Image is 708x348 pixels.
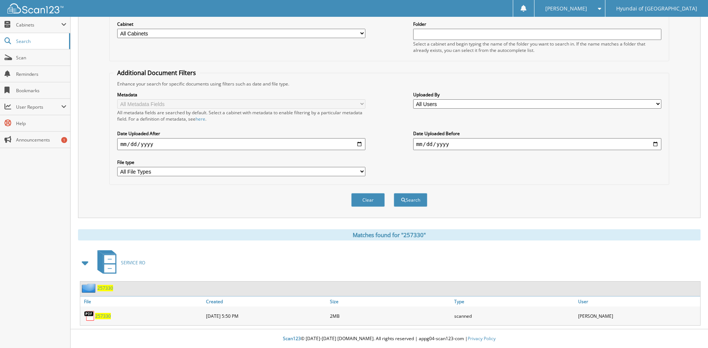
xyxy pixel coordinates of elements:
input: end [413,138,661,150]
span: Reminders [16,71,66,77]
span: Announcements [16,137,66,143]
a: Size [328,296,452,307]
label: Cabinet [117,21,365,27]
a: Privacy Policy [468,335,496,342]
span: Scan [16,55,66,61]
span: Search [16,38,65,44]
label: File type [117,159,365,165]
div: All metadata fields are searched by default. Select a cabinet with metadata to enable filtering b... [117,109,365,122]
label: Metadata [117,91,365,98]
span: Cabinets [16,22,61,28]
span: User Reports [16,104,61,110]
div: 1 [61,137,67,143]
span: [PERSON_NAME] [545,6,587,11]
label: Date Uploaded After [117,130,365,137]
label: Folder [413,21,661,27]
span: SERVICE RO [121,260,145,266]
div: Matches found for "257330" [78,229,701,240]
div: Select a cabinet and begin typing the name of the folder you want to search in. If the name match... [413,41,661,53]
img: PDF.png [84,310,95,321]
a: Created [204,296,328,307]
span: Help [16,120,66,127]
div: [DATE] 5:50 PM [204,308,328,323]
a: User [576,296,700,307]
div: scanned [452,308,576,323]
div: [PERSON_NAME] [576,308,700,323]
button: Clear [351,193,385,207]
button: Search [394,193,427,207]
span: Hyundai of [GEOGRAPHIC_DATA] [616,6,697,11]
div: 2MB [328,308,452,323]
a: File [80,296,204,307]
label: Date Uploaded Before [413,130,661,137]
legend: Additional Document Filters [113,69,200,77]
a: SERVICE RO [93,248,145,277]
label: Uploaded By [413,91,661,98]
span: Bookmarks [16,87,66,94]
a: 257330 [95,313,111,319]
a: Type [452,296,576,307]
div: Enhance your search for specific documents using filters such as date and file type. [113,81,665,87]
span: Scan123 [283,335,301,342]
input: start [117,138,365,150]
img: scan123-logo-white.svg [7,3,63,13]
div: © [DATE]-[DATE] [DOMAIN_NAME]. All rights reserved | appg04-scan123-com | [71,330,708,348]
a: here [196,116,205,122]
img: folder2.png [82,283,97,293]
iframe: Chat Widget [671,312,708,348]
a: 257330 [97,285,113,291]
